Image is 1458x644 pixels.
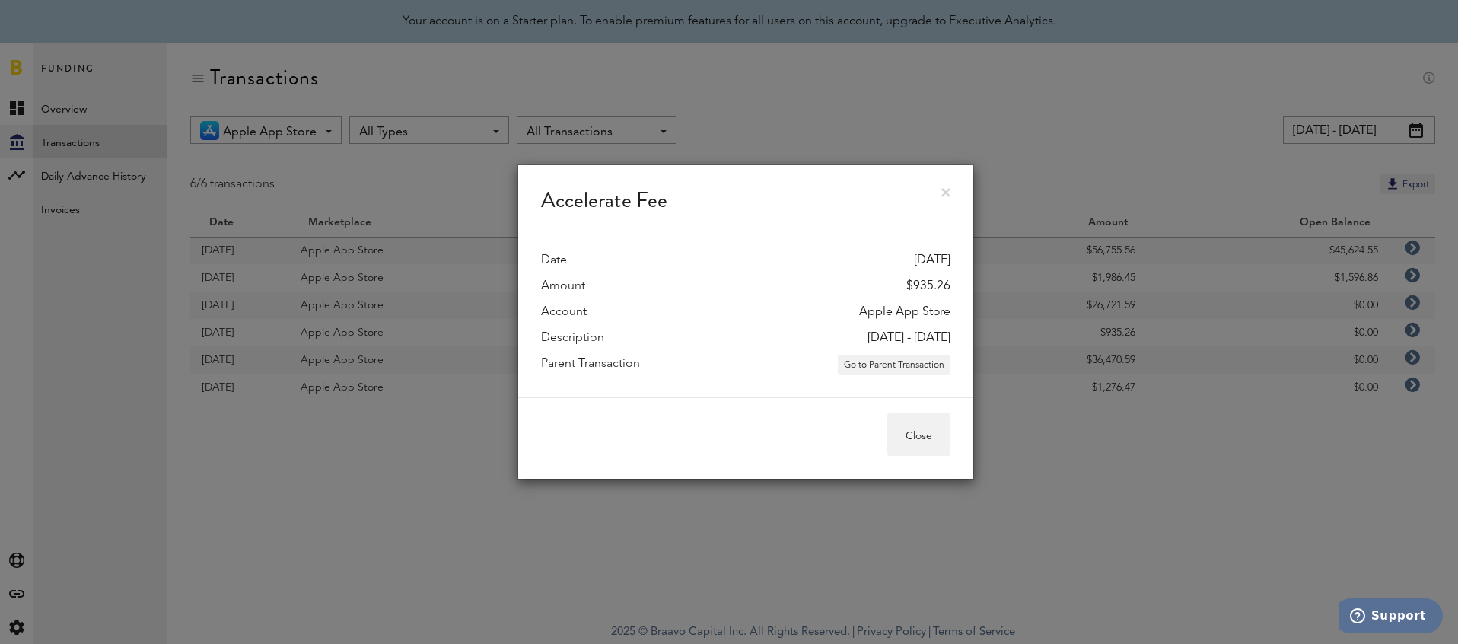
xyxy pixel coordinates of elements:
button: Go to Parent Transaction [838,355,950,375]
div: $935.26 [906,277,950,295]
iframe: Opens a widget where you can find more information [1339,598,1443,636]
div: [DATE] - [DATE] [867,329,950,347]
label: Account [541,303,587,321]
div: Apple App Store [859,303,950,321]
div: Accelerate Fee [518,165,973,228]
label: Date [541,251,567,269]
button: Close [887,413,950,456]
div: [DATE] [914,251,950,269]
label: Description [541,329,604,347]
label: Parent Transaction [541,355,640,375]
label: Amount [541,277,585,295]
